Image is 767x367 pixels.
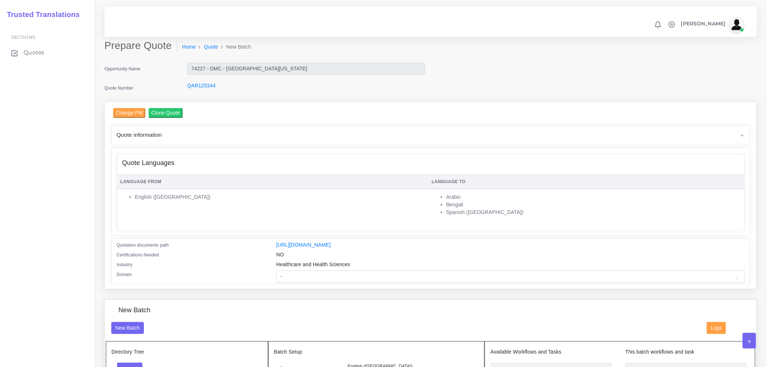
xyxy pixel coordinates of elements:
img: avatar [730,17,744,32]
input: Change PM [113,108,146,118]
h2: Trusted Translations [2,10,80,19]
label: Industry [117,261,133,268]
button: New Batch [111,322,144,334]
span: Quote information [117,131,162,139]
th: Language To [428,174,745,189]
li: Spanish ([GEOGRAPHIC_DATA]) [446,209,741,216]
h5: Directory Tree [112,349,262,355]
a: Trusted Translations [2,9,80,21]
span: Logs [711,325,722,331]
th: Language From [117,174,428,189]
span: Sections [11,34,35,40]
input: Clone Quote [149,108,183,118]
span: [PERSON_NAME] [681,21,726,26]
li: New Batch [218,43,251,51]
span: Quotes [24,49,44,57]
a: [PERSON_NAME]avatar [677,17,747,32]
h5: Available Workflows and Tasks [490,349,612,355]
a: Home [182,43,196,51]
label: Quotation documents path [117,242,169,248]
h5: This batch workflows and task [625,349,747,355]
h5: Batch Setup [274,349,479,355]
label: Certifications Needed [117,252,159,258]
li: Arabic [446,193,741,201]
a: Quotes [5,45,89,60]
div: NO [271,251,750,261]
a: Quote [204,43,218,51]
button: Logs [707,322,726,334]
label: Opportunity Name [104,66,141,72]
a: [URL][DOMAIN_NAME] [276,242,331,248]
div: Healthcare and Health Sciences [271,261,750,271]
h4: New Batch [119,306,150,314]
a: New Batch [111,325,144,330]
h4: Quote Languages [122,159,175,167]
a: QAR125344 [187,83,216,88]
li: English ([GEOGRAPHIC_DATA]) [135,193,424,201]
li: Bengali [446,201,741,209]
label: Quote Number [104,85,133,91]
h2: Prepare Quote [104,40,177,52]
label: Domain [117,271,132,278]
div: Quote information [112,125,750,144]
